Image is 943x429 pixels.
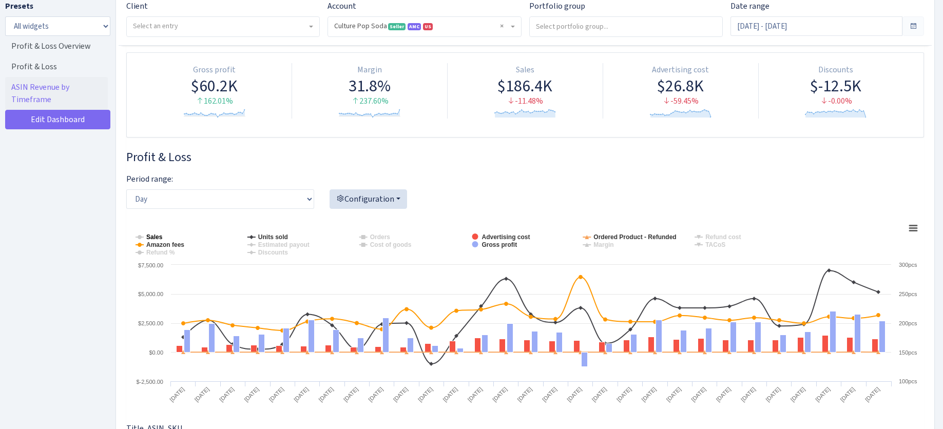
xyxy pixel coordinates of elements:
[423,23,433,30] span: US
[690,386,707,403] text: [DATE]
[591,386,608,403] text: [DATE]
[243,386,260,403] text: [DATE]
[899,262,917,268] text: 300pcs
[218,386,235,403] text: [DATE]
[441,386,458,403] text: [DATE]
[839,386,856,403] text: [DATE]
[141,64,287,76] div: Gross profit
[370,241,412,248] tspan: Cost of goods
[328,17,521,36] span: Culture Pop Soda <span class="badge badge-success">Seller</span><span class="badge badge-primary"...
[640,386,657,403] text: [DATE]
[141,95,287,107] div: 162.01%
[705,241,725,248] tspan: TACoS
[136,379,163,385] text: $-2,500.00
[5,36,108,56] a: Profit & Loss Overview
[392,386,409,403] text: [DATE]
[370,233,391,241] tspan: Orders
[899,349,917,356] text: 150pcs
[5,77,108,110] a: ASIN Revenue by Timeframe
[146,233,163,241] tspan: Sales
[899,378,917,384] text: 100pcs
[482,233,530,241] tspan: Advertising cost
[715,386,732,403] text: [DATE]
[607,64,754,76] div: Advertising cost
[146,249,175,256] tspan: Refund %
[500,21,504,31] span: Remove all items
[5,110,110,129] a: Edit Dashboard
[593,241,613,248] tspan: Margin
[293,386,310,403] text: [DATE]
[566,386,583,403] text: [DATE]
[607,95,754,107] div: -59.45%
[296,76,443,95] div: 31.8%
[146,241,184,248] tspan: Amazon fees
[342,386,359,403] text: [DATE]
[491,386,508,403] text: [DATE]
[417,386,434,403] text: [DATE]
[317,386,334,403] text: [DATE]
[258,233,288,241] tspan: Units sold
[790,386,806,403] text: [DATE]
[814,386,831,403] text: [DATE]
[763,64,909,76] div: Discounts
[296,64,443,76] div: Margin
[452,76,599,95] div: $186.4K
[258,241,310,248] tspan: Estimated payout
[665,386,682,403] text: [DATE]
[452,95,599,107] div: -11.48%
[296,95,443,107] div: 237.60%
[138,320,163,326] text: $2,500.00
[607,76,754,95] div: $26.8K
[268,386,285,403] text: [DATE]
[149,349,163,356] text: $0.00
[864,386,881,403] text: [DATE]
[133,21,178,31] span: Select an entry
[5,56,108,77] a: Profit & Loss
[168,386,185,403] text: [DATE]
[705,233,741,241] tspan: Refund cost
[258,249,288,256] tspan: Discounts
[615,386,632,403] text: [DATE]
[593,233,676,241] tspan: Ordered Product - Refunded
[541,386,558,403] text: [DATE]
[764,386,781,403] text: [DATE]
[367,386,384,403] text: [DATE]
[467,386,484,403] text: [DATE]
[388,23,406,30] span: Seller
[138,291,163,297] text: $5,000.00
[452,64,599,76] div: Sales
[141,76,287,95] div: $60.2K
[126,173,173,185] label: Period range:
[408,23,421,30] span: AMC
[482,241,517,248] tspan: Gross profit
[763,95,909,107] div: -0.00%
[763,76,909,95] div: $-12.5K
[330,189,407,209] button: Configuration
[334,21,508,31] span: Culture Pop Soda <span class="badge badge-success">Seller</span><span class="badge badge-primary"...
[194,386,210,403] text: [DATE]
[530,17,722,35] input: Select portfolio group...
[899,291,917,297] text: 250pcs
[899,320,917,326] text: 200pcs
[516,386,533,403] text: [DATE]
[126,150,924,165] h3: Widget #28
[740,386,757,403] text: [DATE]
[138,262,163,268] text: $7,500.00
